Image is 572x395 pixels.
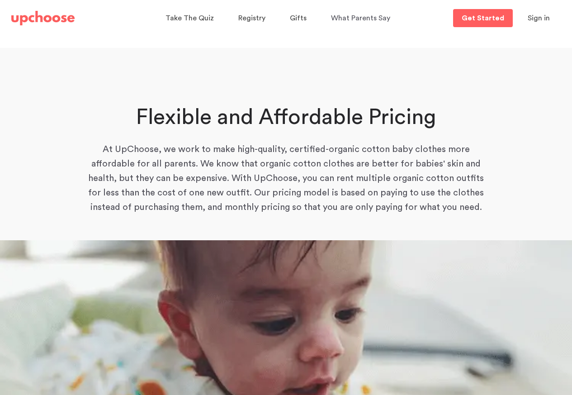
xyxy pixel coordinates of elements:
a: UpChoose [11,9,75,28]
span: Take The Quiz [165,14,214,22]
p: Get Started [462,14,504,22]
a: Registry [238,10,268,27]
a: Gifts [290,10,309,27]
a: Get Started [453,9,513,27]
span: What Parents Say [331,14,390,22]
button: Sign in [516,9,561,27]
a: What Parents Say [331,10,393,27]
span: Registry [238,14,265,22]
p: At UpChoose, we work to make high-quality, certified-organic cotton baby clothes more affordable ... [85,142,487,214]
a: Take The Quiz [165,10,217,27]
img: UpChoose [11,11,75,25]
h1: Flexible and Affordable Pricing [85,103,487,132]
span: Sign in [528,14,550,22]
span: Gifts [290,14,307,22]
